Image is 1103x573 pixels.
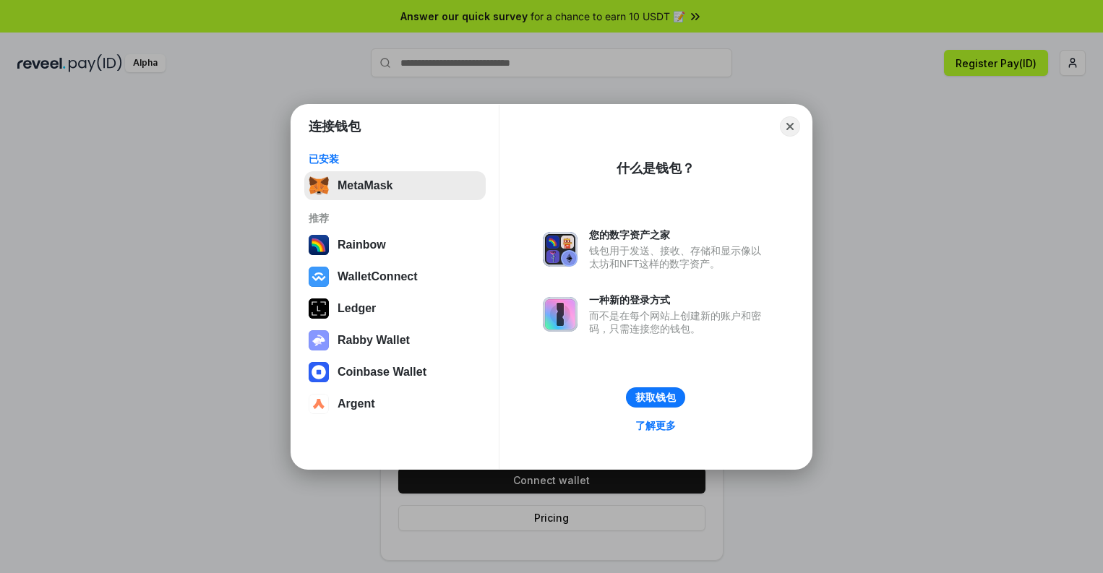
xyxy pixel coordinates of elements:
img: svg+xml,%3Csvg%20width%3D%2228%22%20height%3D%2228%22%20viewBox%3D%220%200%2028%2028%22%20fill%3D... [309,267,329,287]
button: Close [780,116,800,137]
img: svg+xml,%3Csvg%20xmlns%3D%22http%3A%2F%2Fwww.w3.org%2F2000%2Fsvg%22%20width%3D%2228%22%20height%3... [309,298,329,319]
button: 获取钱包 [626,387,685,408]
img: svg+xml,%3Csvg%20xmlns%3D%22http%3A%2F%2Fwww.w3.org%2F2000%2Fsvg%22%20fill%3D%22none%22%20viewBox... [543,232,578,267]
div: WalletConnect [338,270,418,283]
div: MetaMask [338,179,392,192]
div: 推荐 [309,212,481,225]
div: 而不是在每个网站上创建新的账户和密码，只需连接您的钱包。 [589,309,768,335]
button: Rainbow [304,231,486,259]
div: Coinbase Wallet [338,366,426,379]
h1: 连接钱包 [309,118,361,135]
button: Coinbase Wallet [304,358,486,387]
div: 钱包用于发送、接收、存储和显示像以太坊和NFT这样的数字资产。 [589,244,768,270]
div: 了解更多 [635,419,676,432]
button: MetaMask [304,171,486,200]
div: Ledger [338,302,376,315]
div: 已安装 [309,152,481,165]
img: svg+xml,%3Csvg%20fill%3D%22none%22%20height%3D%2233%22%20viewBox%3D%220%200%2035%2033%22%20width%... [309,176,329,196]
button: WalletConnect [304,262,486,291]
img: svg+xml,%3Csvg%20width%3D%2228%22%20height%3D%2228%22%20viewBox%3D%220%200%2028%2028%22%20fill%3D... [309,394,329,414]
div: 一种新的登录方式 [589,293,768,306]
div: 获取钱包 [635,391,676,404]
button: Argent [304,389,486,418]
button: Rabby Wallet [304,326,486,355]
img: svg+xml,%3Csvg%20width%3D%22120%22%20height%3D%22120%22%20viewBox%3D%220%200%20120%20120%22%20fil... [309,235,329,255]
a: 了解更多 [627,416,684,435]
img: svg+xml,%3Csvg%20xmlns%3D%22http%3A%2F%2Fwww.w3.org%2F2000%2Fsvg%22%20fill%3D%22none%22%20viewBox... [543,297,578,332]
div: Rainbow [338,238,386,251]
button: Ledger [304,294,486,323]
img: svg+xml,%3Csvg%20xmlns%3D%22http%3A%2F%2Fwww.w3.org%2F2000%2Fsvg%22%20fill%3D%22none%22%20viewBox... [309,330,329,350]
div: Rabby Wallet [338,334,410,347]
div: Argent [338,397,375,410]
div: 您的数字资产之家 [589,228,768,241]
img: svg+xml,%3Csvg%20width%3D%2228%22%20height%3D%2228%22%20viewBox%3D%220%200%2028%2028%22%20fill%3D... [309,362,329,382]
div: 什么是钱包？ [617,160,695,177]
